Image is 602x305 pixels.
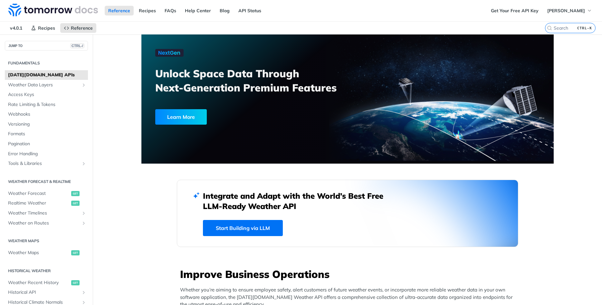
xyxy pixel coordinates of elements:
[8,210,80,216] span: Weather Timelines
[5,110,88,119] a: Webhooks
[8,101,86,108] span: Rate Limiting & Tokens
[203,220,283,236] a: Start Building via LLM
[71,25,93,31] span: Reference
[5,159,88,168] a: Tools & LibrariesShow subpages for Tools & Libraries
[5,119,88,129] a: Versioning
[105,6,134,15] a: Reference
[5,268,88,274] h2: Historical Weather
[8,111,86,118] span: Webhooks
[544,6,596,15] button: [PERSON_NAME]
[71,191,80,196] span: get
[81,161,86,166] button: Show subpages for Tools & Libraries
[576,25,594,31] kbd: CTRL-K
[180,267,518,281] h3: Improve Business Operations
[38,25,55,31] span: Recipes
[8,151,86,157] span: Error Handling
[81,300,86,305] button: Show subpages for Historical Climate Normals
[5,90,88,100] a: Access Keys
[8,220,80,226] span: Weather on Routes
[5,139,88,149] a: Pagination
[8,289,80,296] span: Historical API
[8,121,86,128] span: Versioning
[5,189,88,198] a: Weather Forecastget
[71,280,80,285] span: get
[8,91,86,98] span: Access Keys
[5,129,88,139] a: Formats
[71,201,80,206] span: get
[8,131,86,137] span: Formats
[8,250,70,256] span: Weather Maps
[8,141,86,147] span: Pagination
[27,23,59,33] a: Recipes
[5,208,88,218] a: Weather TimelinesShow subpages for Weather Timelines
[5,149,88,159] a: Error Handling
[547,8,585,14] span: [PERSON_NAME]
[487,6,542,15] a: Get Your Free API Key
[6,23,26,33] span: v4.0.1
[5,60,88,66] h2: Fundamentals
[8,72,86,78] span: [DATE][DOMAIN_NAME] APIs
[81,221,86,226] button: Show subpages for Weather on Routes
[81,82,86,88] button: Show subpages for Weather Data Layers
[8,160,80,167] span: Tools & Libraries
[5,100,88,110] a: Rate Limiting & Tokens
[71,250,80,255] span: get
[5,218,88,228] a: Weather on RoutesShow subpages for Weather on Routes
[135,6,159,15] a: Recipes
[8,200,70,206] span: Realtime Weather
[216,6,233,15] a: Blog
[81,211,86,216] button: Show subpages for Weather Timelines
[155,109,315,125] a: Learn More
[8,82,80,88] span: Weather Data Layers
[5,179,88,185] h2: Weather Forecast & realtime
[155,49,184,57] img: NextGen
[8,190,70,197] span: Weather Forecast
[547,25,552,31] svg: Search
[155,66,355,95] h3: Unlock Space Data Through Next-Generation Premium Features
[70,43,84,48] span: CTRL-/
[155,109,207,125] div: Learn More
[203,191,393,211] h2: Integrate and Adapt with the World’s Best Free LLM-Ready Weather API
[81,290,86,295] button: Show subpages for Historical API
[5,70,88,80] a: [DATE][DOMAIN_NAME] APIs
[5,41,88,51] button: JUMP TOCTRL-/
[235,6,265,15] a: API Status
[8,280,70,286] span: Weather Recent History
[161,6,180,15] a: FAQs
[8,4,98,16] img: Tomorrow.io Weather API Docs
[5,238,88,244] h2: Weather Maps
[5,278,88,288] a: Weather Recent Historyget
[5,198,88,208] a: Realtime Weatherget
[5,248,88,258] a: Weather Mapsget
[5,288,88,297] a: Historical APIShow subpages for Historical API
[60,23,96,33] a: Reference
[5,80,88,90] a: Weather Data LayersShow subpages for Weather Data Layers
[181,6,215,15] a: Help Center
